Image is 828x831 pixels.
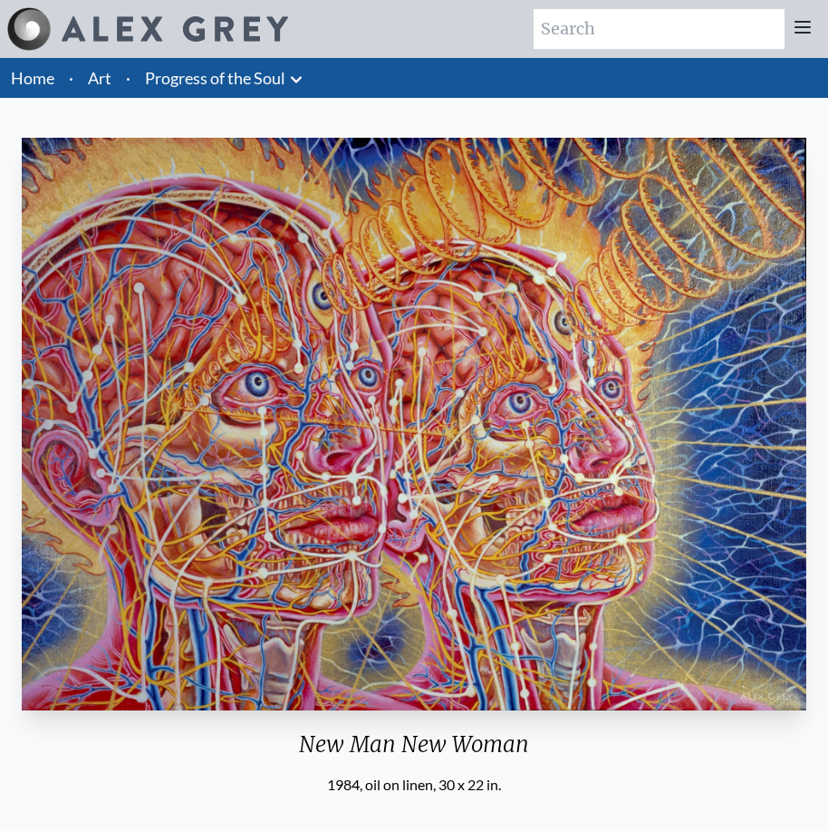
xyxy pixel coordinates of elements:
li: · [119,58,138,98]
div: New Man New Woman [14,730,814,774]
a: Home [11,68,54,88]
img: New-Man-New-Woman-1984-Alex-Grey-watermarked.jpg [22,138,806,710]
div: 1984, oil on linen, 30 x 22 in. [14,774,814,796]
a: Art [88,65,111,91]
li: · [62,58,81,98]
input: Search [534,9,785,49]
a: Progress of the Soul [145,65,285,91]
